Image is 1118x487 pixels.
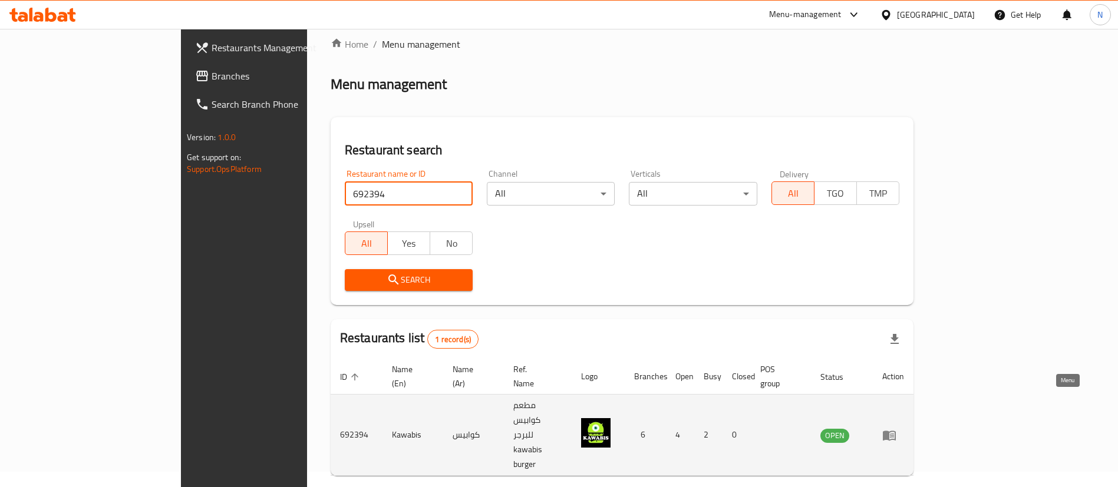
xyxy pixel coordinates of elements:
[820,429,849,443] div: OPEN
[771,181,814,205] button: All
[350,235,383,252] span: All
[354,273,463,287] span: Search
[430,231,473,255] button: No
[856,181,899,205] button: TMP
[723,359,751,395] th: Closed
[453,362,490,390] span: Name (Ar)
[186,90,368,118] a: Search Branch Phone
[814,181,857,205] button: TGO
[428,334,478,345] span: 1 record(s)
[897,8,975,21] div: [GEOGRAPHIC_DATA]
[212,69,358,83] span: Branches
[345,182,473,206] input: Search for restaurant name or ID..
[382,37,460,51] span: Menu management
[769,8,842,22] div: Menu-management
[780,170,809,178] label: Delivery
[625,395,666,476] td: 6
[186,34,368,62] a: Restaurants Management
[873,359,913,395] th: Action
[387,231,430,255] button: Yes
[340,329,479,349] h2: Restaurants list
[187,161,262,177] a: Support.OpsPlatform
[435,235,468,252] span: No
[373,37,377,51] li: /
[820,429,849,442] span: OPEN
[212,97,358,111] span: Search Branch Phone
[777,185,810,202] span: All
[723,395,751,476] td: 0
[427,330,479,349] div: Total records count
[694,359,723,395] th: Busy
[487,182,615,206] div: All
[862,185,895,202] span: TMP
[392,362,429,390] span: Name (En)
[217,130,236,145] span: 1.0.0
[666,395,694,476] td: 4
[331,75,447,94] h2: Menu management
[666,359,694,395] th: Open
[1097,8,1103,21] span: N
[331,37,913,51] nav: breadcrumb
[212,41,358,55] span: Restaurants Management
[504,395,572,476] td: مطعم كوابيس للبرجر kawabis burger
[443,395,504,476] td: كوابيس
[625,359,666,395] th: Branches
[345,141,899,159] h2: Restaurant search
[345,231,388,255] button: All
[694,395,723,476] td: 2
[345,269,473,291] button: Search
[340,370,362,384] span: ID
[819,185,852,202] span: TGO
[629,182,757,206] div: All
[880,325,909,353] div: Export file
[331,359,913,476] table: enhanced table
[820,370,859,384] span: Status
[382,395,443,476] td: Kawabis
[353,220,375,228] label: Upsell
[187,130,216,145] span: Version:
[572,359,625,395] th: Logo
[187,150,241,165] span: Get support on:
[760,362,797,390] span: POS group
[581,418,611,448] img: Kawabis
[513,362,558,390] span: Ref. Name
[393,235,426,252] span: Yes
[186,62,368,90] a: Branches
